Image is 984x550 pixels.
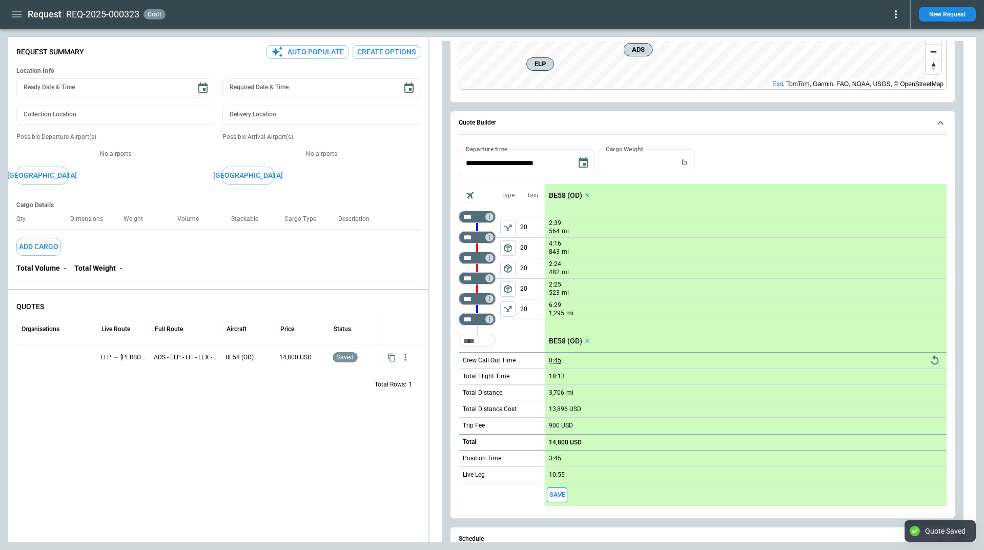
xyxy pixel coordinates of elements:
[463,405,517,414] p: Total Distance Cost
[16,302,420,311] p: QUOTES
[562,248,569,256] p: mi
[100,353,146,362] p: ELP → ABE
[547,487,567,502] button: Save
[549,281,561,289] p: 2:25
[463,421,485,430] p: Trip Fee
[459,272,496,284] div: Too short
[573,153,593,173] button: Choose date, selected date is Oct 7, 2025
[500,220,516,235] button: left aligned
[459,252,496,264] div: Too short
[500,261,516,276] button: left aligned
[280,325,294,333] div: Price
[408,380,412,389] p: 1
[549,260,561,268] p: 2:24
[500,281,516,297] button: left aligned
[193,78,213,98] button: Choose date
[549,389,564,397] p: 3,706
[463,356,516,365] p: Crew Call Out Time
[501,191,515,200] p: Type
[925,526,966,536] div: Quote Saved
[16,238,61,256] button: Add Cargo
[459,119,496,126] h6: Quote Builder
[547,487,567,502] span: Save this aircraft quote and copy details to clipboard
[503,284,513,294] span: package_2
[549,455,561,462] p: 3:45
[124,215,151,223] p: Weight
[222,167,274,185] button: [GEOGRAPHIC_DATA]
[549,301,561,309] p: 6:29
[459,111,947,135] button: Quote Builder
[549,248,560,256] p: 843
[549,337,582,345] p: BE58 (OD)
[375,380,406,389] p: Total Rows:
[549,373,565,380] p: 18:13
[562,289,569,297] p: mi
[682,158,687,167] p: lb
[549,309,564,318] p: 1,295
[225,353,271,362] p: BE58 (OD)
[500,281,516,297] span: Type of sector
[120,264,122,273] p: -
[16,264,60,273] p: Total Volume
[500,220,516,235] span: Type of sector
[500,240,516,256] span: Type of sector
[549,439,582,446] p: 14,800 USD
[566,389,573,397] p: mi
[16,167,68,185] button: [GEOGRAPHIC_DATA]
[520,299,545,319] p: 20
[16,215,34,223] p: Qty
[463,372,509,381] p: Total Flight Time
[101,325,130,333] div: Live Route
[459,536,484,542] h6: Schedule
[459,211,496,223] div: Too short
[463,454,501,463] p: Position Time
[64,264,66,273] p: -
[353,45,420,59] button: Create Options
[459,293,496,305] div: Too short
[566,309,573,318] p: mi
[500,301,516,317] button: left aligned
[279,353,324,362] p: 14,800 USD
[74,264,116,273] p: Total Weight
[284,215,324,223] p: Cargo Type
[527,191,538,200] p: Taxi
[500,240,516,256] button: left aligned
[466,145,508,153] label: Departure time
[463,471,485,479] p: Live Leg
[606,145,643,153] label: Cargo Weight
[919,7,976,22] button: New Request
[459,335,496,347] div: Too short
[549,357,561,364] p: 0:45
[146,11,163,18] span: draft
[531,59,549,69] span: ELP
[22,325,59,333] div: Organisations
[520,258,545,278] p: 20
[549,405,581,413] p: 13,896 USD
[154,353,217,362] p: ADS - ELP - LIT - LEX - ABE - ADS
[520,238,545,258] p: 20
[16,133,214,141] p: Possible Departure Airport(s)
[463,439,476,445] h6: Total
[333,344,378,371] div: Saved
[500,261,516,276] span: Type of sector
[459,313,496,325] div: Too short
[463,389,502,397] p: Total Distance
[549,289,560,297] p: 523
[266,45,348,59] button: Auto Populate
[28,8,61,21] h1: Request
[520,279,545,299] p: 20
[503,263,513,274] span: package_2
[549,240,561,248] p: 4:16
[926,59,941,74] button: Reset bearing to north
[16,150,214,158] p: No airports
[70,215,111,223] p: Dimensions
[177,215,207,223] p: Volume
[334,325,351,333] div: Status
[545,184,947,506] div: scrollable content
[549,227,560,236] p: 564
[549,268,560,277] p: 482
[927,353,942,368] button: Reset
[562,227,569,236] p: mi
[399,78,419,98] button: Choose date
[926,44,941,59] button: Zoom out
